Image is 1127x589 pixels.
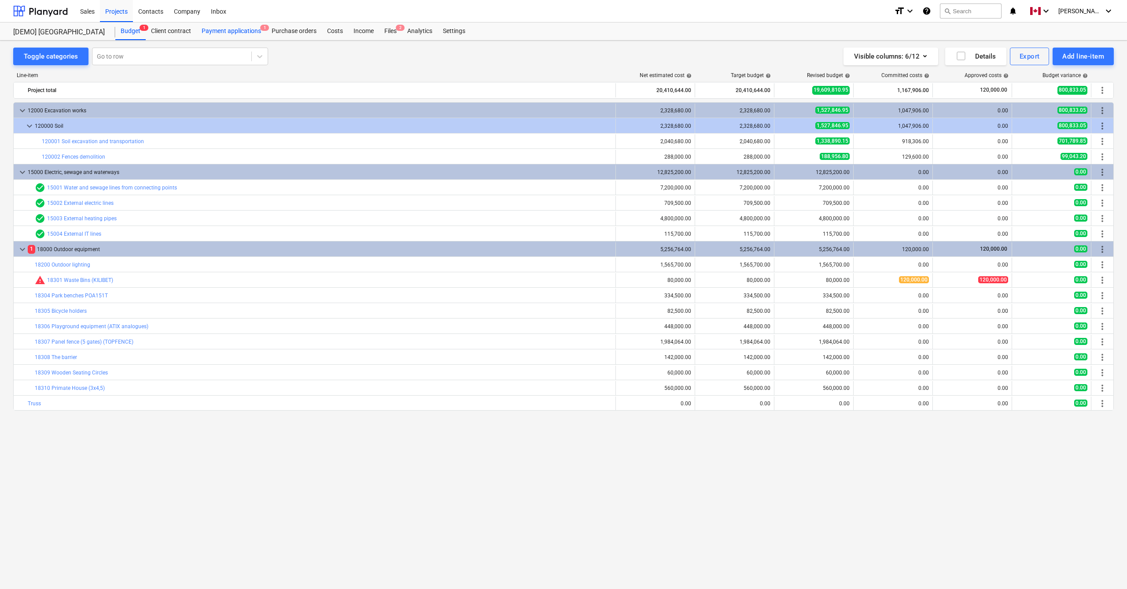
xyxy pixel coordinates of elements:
[1057,137,1087,144] span: 701,789.85
[778,339,850,345] div: 1,984,064.00
[619,354,691,360] div: 142,000.00
[944,7,951,15] span: search
[1074,276,1087,283] span: 0.00
[35,182,45,193] span: Line-item has 1 RFQs
[1057,122,1087,129] span: 800,833.05
[35,339,133,345] a: 18307 Panel fence (5 gates) (TOPFENCE)
[857,354,929,360] div: 0.00
[402,22,438,40] div: Analytics
[857,385,929,391] div: 0.00
[1074,353,1087,360] span: 0.00
[778,400,850,407] div: 0.00
[857,123,929,129] div: 1,047,906.00
[619,370,691,376] div: 60,000.00
[936,262,1008,268] div: 0.00
[1074,168,1087,175] span: 0.00
[965,72,1009,78] div: Approved costs
[619,185,691,191] div: 7,200,000.00
[699,83,770,97] div: 20,410,644.00
[894,6,905,16] i: format_size
[619,154,691,160] div: 288,000.00
[438,22,471,40] a: Settings
[857,246,929,252] div: 120,000.00
[807,72,850,78] div: Revised budget
[28,245,35,253] span: 1
[699,215,770,222] div: 4,800,000.00
[857,169,929,175] div: 0.00
[979,246,1008,252] span: 120,000.00
[348,22,379,40] div: Income
[619,277,691,283] div: 80,000.00
[778,354,850,360] div: 142,000.00
[1074,369,1087,376] span: 0.00
[47,200,114,206] a: 15002 External electric lines
[266,22,322,40] div: Purchase orders
[1097,321,1108,332] span: More actions
[42,138,144,144] a: 120001 Soil excavation and transportation
[778,293,850,299] div: 334,500.00
[35,354,77,360] a: 18308 The barrier
[936,185,1008,191] div: 0.00
[857,370,929,376] div: 0.00
[1097,85,1108,96] span: More actions
[619,200,691,206] div: 709,500.00
[699,323,770,330] div: 448,000.00
[936,200,1008,206] div: 0.00
[1097,398,1108,409] span: More actions
[843,48,938,65] button: Visible columns:6/12
[699,154,770,160] div: 288,000.00
[1074,215,1087,222] span: 0.00
[35,119,612,133] div: 120000 Soil
[1074,199,1087,206] span: 0.00
[35,293,108,299] a: 18304 Park benches POA151T
[843,73,850,78] span: help
[778,262,850,268] div: 1,565,700.00
[699,293,770,299] div: 334,500.00
[857,215,929,222] div: 0.00
[1097,367,1108,378] span: More actions
[699,339,770,345] div: 1,984,064.00
[35,385,105,391] a: 18310 Primate House (3x4,5)
[857,154,929,160] div: 129,600.00
[28,165,612,179] div: 15000 Electric, sewage and waterways
[1097,167,1108,178] span: More actions
[619,169,691,175] div: 12,825,200.00
[778,215,850,222] div: 4,800,000.00
[47,231,101,237] a: 15004 External IT lines
[35,213,45,224] span: Line-item has 1 RFQs
[1057,107,1087,114] span: 800,833.05
[699,246,770,252] div: 5,256,764.00
[731,72,771,78] div: Target budget
[936,138,1008,144] div: 0.00
[619,385,691,391] div: 560,000.00
[1074,338,1087,345] span: 0.00
[956,51,996,62] div: Details
[936,215,1008,222] div: 0.00
[936,385,1008,391] div: 0.00
[936,169,1008,175] div: 0.00
[260,25,269,31] span: 1
[322,22,348,40] a: Costs
[17,167,28,178] span: keyboard_arrow_down
[115,22,146,40] div: Budget
[619,107,691,114] div: 2,328,680.00
[945,48,1006,65] button: Details
[1097,275,1108,285] span: More actions
[1081,73,1088,78] span: help
[28,400,41,407] a: Truss
[1010,48,1050,65] button: Export
[35,198,45,208] span: Line-item has 1 RFQs
[619,215,691,222] div: 4,800,000.00
[1041,6,1051,16] i: keyboard_arrow_down
[28,242,612,256] div: 18000 Outdoor equipment
[857,185,929,191] div: 0.00
[13,72,616,78] div: Line-item
[24,121,35,131] span: keyboard_arrow_down
[35,323,148,330] a: 18306 Playground equipment (ATIX analogues)
[1097,352,1108,363] span: More actions
[1097,105,1108,116] span: More actions
[1103,6,1114,16] i: keyboard_arrow_down
[1074,400,1087,407] span: 0.00
[815,122,850,129] span: 1,527,846.95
